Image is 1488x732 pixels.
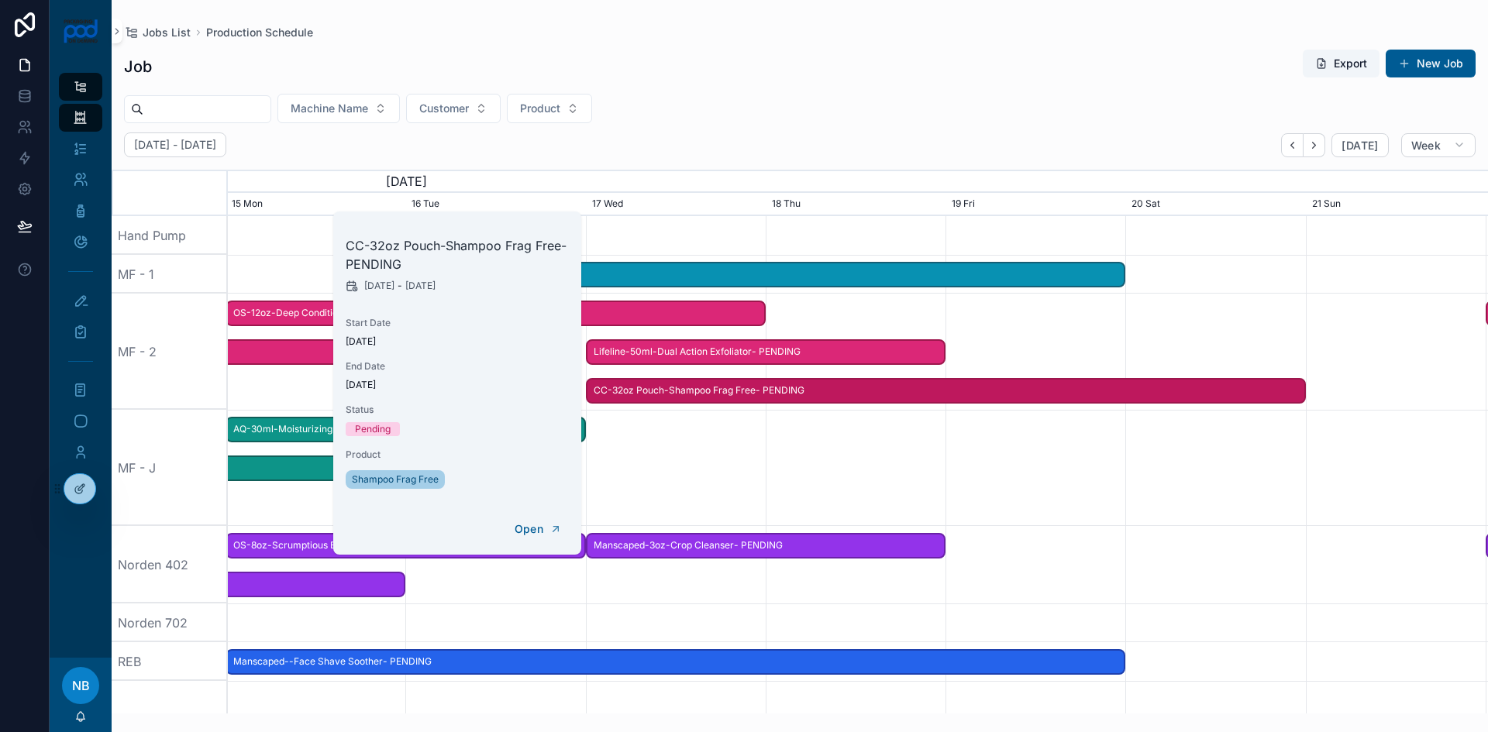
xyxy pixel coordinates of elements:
[352,473,439,486] span: Shampoo Frag Free
[407,262,1124,287] span: JBS-52ml-Face Pads- PENDING
[346,360,569,373] span: End Date
[277,94,400,123] button: Select Button
[406,94,501,123] button: Select Button
[1401,133,1476,158] button: Week
[1306,193,1486,216] div: 21 Sun
[398,280,402,292] span: -
[346,335,569,348] span: [DATE]
[1411,139,1441,153] span: Week
[507,94,592,123] button: Select Button
[364,280,394,292] span: [DATE]
[112,526,228,603] div: Norden 402
[50,62,112,658] div: scrollable content
[1303,50,1379,77] button: Export
[405,193,585,216] div: 16 Tue
[112,410,228,526] div: MF - J
[520,101,560,116] span: Product
[945,193,1125,216] div: 19 Fri
[227,649,1124,675] span: Manscaped--Face Shave Soother- PENDING
[112,216,228,255] div: Hand Pump
[586,339,946,365] div: Lifeline-50ml-Dual Action Exfoliator- PENDING
[134,137,216,153] h2: [DATE] - [DATE]
[1331,133,1388,158] button: [DATE]
[124,56,152,77] h1: Job
[587,378,1304,404] span: CC-32oz Pouch-Shampoo Frag Free- PENDING
[346,236,569,273] h2: CC-32oz Pouch-Shampoo Frag Free- PENDING
[586,533,946,558] div: Manscaped-3oz-Crop Cleanser- PENDING
[346,317,569,329] span: Start Date
[355,422,391,436] div: Pending
[112,255,228,294] div: MF - 1
[405,280,436,292] span: [DATE]
[72,676,90,695] span: NB
[1342,139,1378,153] span: [DATE]
[346,404,569,416] span: Status
[226,649,1125,675] div: Manscaped--Face Shave Soother- PENDING
[112,603,228,642] div: Norden 702
[419,101,469,116] span: Customer
[505,517,572,542] button: Open
[1125,193,1305,216] div: 20 Sat
[124,25,191,40] a: Jobs List
[346,379,569,391] span: [DATE]
[346,470,445,489] a: Shampoo Frag Free
[291,101,368,116] span: Machine Name
[1386,50,1476,77] button: New Job
[346,448,569,461] span: Product
[226,193,405,216] div: 15 Mon
[766,193,945,216] div: 18 Thu
[112,294,228,410] div: MF - 2
[405,262,1125,287] div: JBS-52ml-Face Pads- PENDING
[586,378,1306,404] div: CC-32oz Pouch-Shampoo Frag Free- PENDING
[586,193,766,216] div: 17 Wed
[515,522,543,536] span: Open
[143,25,191,40] span: Jobs List
[587,339,945,365] span: Lifeline-50ml-Dual Action Exfoliator- PENDING
[63,19,99,43] img: App logo
[587,533,945,558] span: Manscaped-3oz-Crop Cleanser- PENDING
[112,642,228,681] div: REB
[206,25,313,40] a: Production Schedule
